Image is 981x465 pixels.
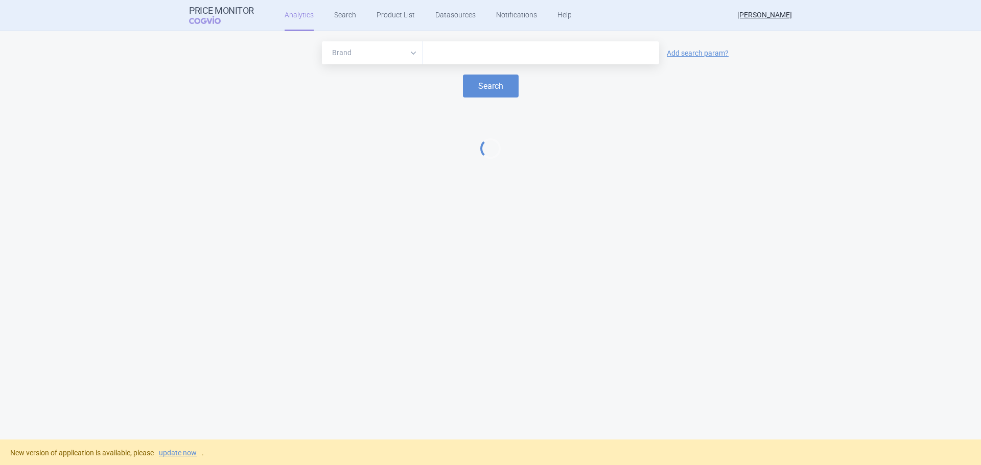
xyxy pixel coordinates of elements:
a: Price MonitorCOGVIO [189,6,254,25]
span: COGVIO [189,16,235,24]
button: Search [463,75,519,97]
a: Add search param? [667,50,729,57]
a: update now [159,449,197,456]
span: New version of application is available, please . [10,449,204,457]
strong: Price Monitor [189,6,254,16]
